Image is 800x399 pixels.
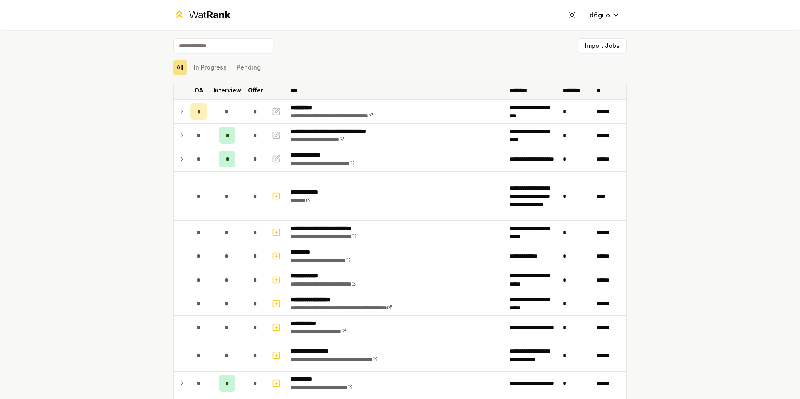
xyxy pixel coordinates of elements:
[578,38,627,53] button: Import Jobs
[590,10,610,20] span: d6guo
[206,9,230,21] span: Rank
[583,7,627,22] button: d6guo
[173,8,230,22] a: WatRank
[248,86,263,95] p: Offer
[195,86,203,95] p: OA
[189,8,230,22] div: Wat
[233,60,264,75] button: Pending
[190,60,230,75] button: In Progress
[213,86,241,95] p: Interview
[173,60,187,75] button: All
